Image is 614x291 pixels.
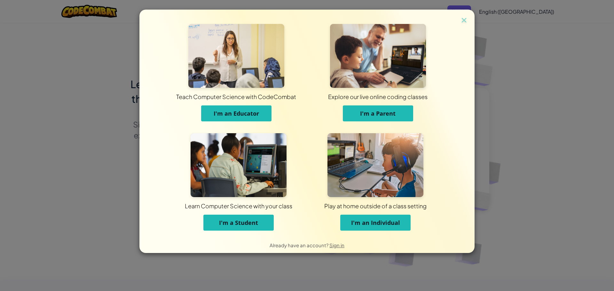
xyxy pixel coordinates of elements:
span: I'm an Educator [214,110,259,117]
div: Explore our live online coding classes [213,93,542,101]
img: For Students [191,133,287,197]
img: For Parents [330,24,426,88]
a: Sign in [329,242,344,248]
button: I'm a Parent [343,105,413,121]
img: For Individuals [327,133,423,197]
img: For Educators [188,24,284,88]
span: Already have an account? [270,242,329,248]
div: Play at home outside of a class setting [218,202,533,210]
button: I'm a Student [203,215,274,231]
button: I'm an Individual [340,215,411,231]
span: I'm a Parent [360,110,396,117]
button: I'm an Educator [201,105,272,121]
img: close icon [460,16,468,26]
span: I'm an Individual [351,219,400,226]
span: I'm a Student [219,219,258,226]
